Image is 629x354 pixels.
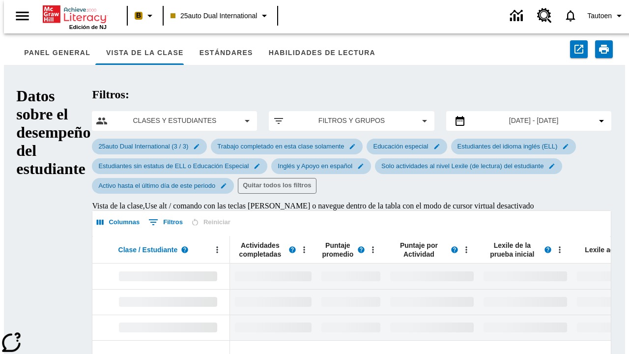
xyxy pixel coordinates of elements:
div: Editar Seleccionado filtro de Inglés y Apoyo en español elemento de submenú [271,158,371,174]
span: Trabajo completado en esta clase solamente [211,143,350,150]
div: Sin datos, [316,315,385,340]
span: Puntaje promedio [321,241,354,259]
a: Notificaciones [558,3,583,29]
button: Abrir menú [297,242,312,257]
button: Perfil/Configuración [583,7,629,25]
button: Lea más sobre el Lexile de la prueba inicial [541,242,555,257]
button: Habilidades de lectura [261,41,383,65]
button: Seleccione las clases y los estudiantes opción del menú [96,115,253,127]
a: Centro de información [504,2,531,29]
div: Editar Seleccionado filtro de Solo actividades al nivel Lexile (de lectura) del estudiante elemen... [375,158,562,174]
div: Sin datos, [230,289,316,315]
button: Estándares [192,41,261,65]
button: Panel general [16,41,98,65]
button: Mostrar filtros [146,214,185,230]
span: Estudiantes del idioma inglés (ELL) [452,143,564,150]
span: Lexile de la prueba inicial [484,241,541,259]
button: Lea más sobre el Puntaje por actividad [447,242,462,257]
button: Boost El color de la clase es melocotón. Cambiar el color de la clase. [131,7,160,25]
div: Editar Seleccionado filtro de Estudiantes del idioma inglés (ELL) elemento de submenú [451,139,576,154]
span: Estudiantes sin estatus de ELL o Educación Especial [92,162,255,170]
div: Vista de la clase , Use alt / comando con las teclas [PERSON_NAME] o navegue dentro de la tabla c... [92,202,611,210]
div: Sin datos, [316,289,385,315]
div: Editar Seleccionado filtro de Educación especial elemento de submenú [367,139,447,154]
div: Editar Seleccionado filtro de Estudiantes sin estatus de ELL o Educación Especial elemento de sub... [92,158,267,174]
button: Abrir menú [366,242,380,257]
span: Filtros y grupos [292,116,410,126]
span: [DATE] - [DATE] [509,116,559,126]
button: Abrir menú [210,242,225,257]
span: Activo hasta el último día de este periodo [92,182,221,189]
span: 25auto Dual International [171,11,257,21]
button: Seleccione el intervalo de fechas opción del menú [450,115,607,127]
span: Actividades completadas [235,241,285,259]
h2: Filtros: [92,88,611,101]
div: Editar Seleccionado filtro de 25auto Dual International (3 / 3) elemento de submenú [92,139,207,154]
div: Portada [43,3,107,30]
div: Sin datos, [230,264,316,289]
span: Solo actividades al nivel Lexile (de lectura) del estudiante [375,162,549,170]
span: Educación especial [367,143,434,150]
button: Seleccionar columnas [94,215,142,230]
button: Abrir menú [459,242,474,257]
div: Editar Seleccionado filtro de Activo hasta el último día de este periodo elemento de submenú [92,178,234,194]
button: Clase: 25auto Dual International, Selecciona una clase [167,7,274,25]
span: Clases y estudiantes [115,116,233,126]
button: Lea más sobre el Puntaje promedio [354,242,369,257]
div: Sin datos, [316,264,385,289]
svg: Collapse Date Range Filter [596,115,607,127]
button: Abrir el menú lateral [8,1,37,30]
div: Editar Seleccionado filtro de Trabajo completado en esta clase solamente elemento de submenú [211,139,363,154]
span: 25auto Dual International (3 / 3) [92,143,194,150]
div: Sin datos, [230,315,316,340]
button: Abrir menú [552,242,567,257]
button: Exportar a CSV [570,40,588,58]
span: B [136,9,141,22]
button: Vista de la clase [98,41,192,65]
span: Lexile actual [585,245,626,254]
span: Tautoen [587,11,612,21]
span: Inglés y Apoyo en español [272,162,358,170]
a: Centro de recursos, Se abrirá en una pestaña nueva. [531,2,558,29]
button: Imprimir [595,40,613,58]
span: Edición de NJ [69,24,107,30]
span: Puntaje por Actividad [390,241,447,259]
button: Lea más sobre Clase / Estudiante [177,242,192,257]
button: Aplicar filtros opción del menú [273,115,430,127]
span: Clase / Estudiante [118,245,178,254]
button: Lea más sobre Actividades completadas [285,242,300,257]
